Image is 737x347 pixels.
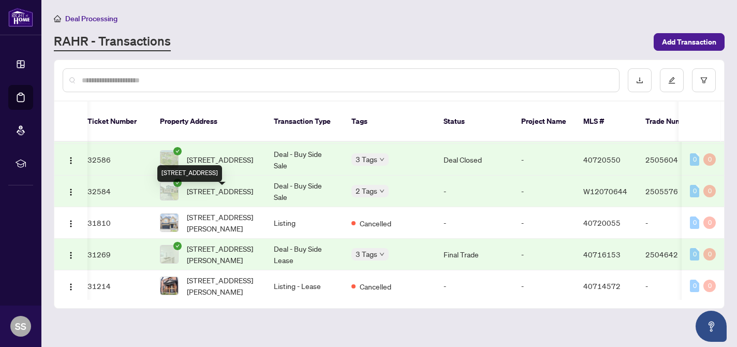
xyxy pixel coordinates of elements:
a: RAHR - Transactions [54,33,171,51]
div: 0 [703,280,716,292]
div: 0 [703,185,716,197]
td: - [513,239,575,270]
span: check-circle [173,147,182,155]
td: - [513,270,575,302]
td: 2505576 [637,176,710,207]
span: Add Transaction [662,34,716,50]
div: 0 [690,216,699,229]
td: 32584 [79,176,152,207]
th: MLS # [575,102,637,142]
span: down [379,157,385,162]
div: [STREET_ADDRESS] [157,165,222,182]
span: [STREET_ADDRESS] [187,154,253,165]
th: Ticket Number [79,102,152,142]
span: W12070644 [583,186,627,196]
img: thumbnail-img [160,277,178,295]
th: Property Address [152,102,266,142]
span: 3 Tags [356,153,377,165]
span: [STREET_ADDRESS][PERSON_NAME] [187,274,257,297]
td: 32586 [79,144,152,176]
button: Logo [63,183,79,199]
td: Deal Closed [435,144,513,176]
img: thumbnail-img [160,214,178,232]
span: SS [15,319,26,334]
td: Listing - Lease [266,270,343,302]
div: 0 [690,185,699,197]
span: edit [668,77,675,84]
img: thumbnail-img [160,151,178,168]
td: - [435,207,513,239]
span: down [379,252,385,257]
span: Cancelled [360,218,391,229]
button: Logo [63,246,79,263]
span: 40716153 [583,250,621,259]
td: - [513,144,575,176]
button: Logo [63,278,79,294]
img: Logo [67,251,75,259]
td: - [637,270,710,302]
span: home [54,15,61,22]
td: 2505604 [637,144,710,176]
button: edit [660,68,684,92]
span: 40720055 [583,218,621,227]
div: 0 [703,248,716,261]
td: - [513,207,575,239]
th: Status [435,102,513,142]
span: 3 Tags [356,248,377,260]
button: Logo [63,151,79,168]
img: thumbnail-img [160,182,178,200]
span: 40714572 [583,281,621,291]
button: Add Transaction [654,33,725,51]
td: Listing [266,207,343,239]
span: down [379,189,385,194]
td: 31214 [79,270,152,302]
button: download [628,68,652,92]
td: Final Trade [435,239,513,270]
div: 0 [703,153,716,166]
span: 2 Tags [356,185,377,197]
td: - [637,207,710,239]
div: 0 [690,280,699,292]
div: 0 [690,248,699,261]
td: Deal - Buy Side Sale [266,144,343,176]
th: Tags [343,102,435,142]
span: 40720550 [583,155,621,164]
th: Trade Number [637,102,710,142]
button: Open asap [696,311,727,342]
td: - [435,270,513,302]
td: Deal - Buy Side Sale [266,176,343,207]
th: Project Name [513,102,575,142]
img: Logo [67,283,75,291]
img: thumbnail-img [160,245,178,263]
img: Logo [67,220,75,228]
button: Logo [63,214,79,231]
span: Deal Processing [65,14,117,23]
td: Deal - Buy Side Lease [266,239,343,270]
span: [STREET_ADDRESS][PERSON_NAME] [187,243,257,266]
td: 31810 [79,207,152,239]
th: Transaction Type [266,102,343,142]
td: - [513,176,575,207]
span: filter [700,77,707,84]
td: 2504642 [637,239,710,270]
img: Logo [67,188,75,196]
div: 0 [703,216,716,229]
div: 0 [690,153,699,166]
img: logo [8,8,33,27]
img: Logo [67,156,75,165]
span: [STREET_ADDRESS] [187,185,253,197]
span: check-circle [173,242,182,250]
td: 31269 [79,239,152,270]
span: [STREET_ADDRESS][PERSON_NAME] [187,211,257,234]
button: filter [692,68,716,92]
span: download [636,77,643,84]
td: - [435,176,513,207]
span: Cancelled [360,281,391,292]
span: check-circle [173,179,182,187]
